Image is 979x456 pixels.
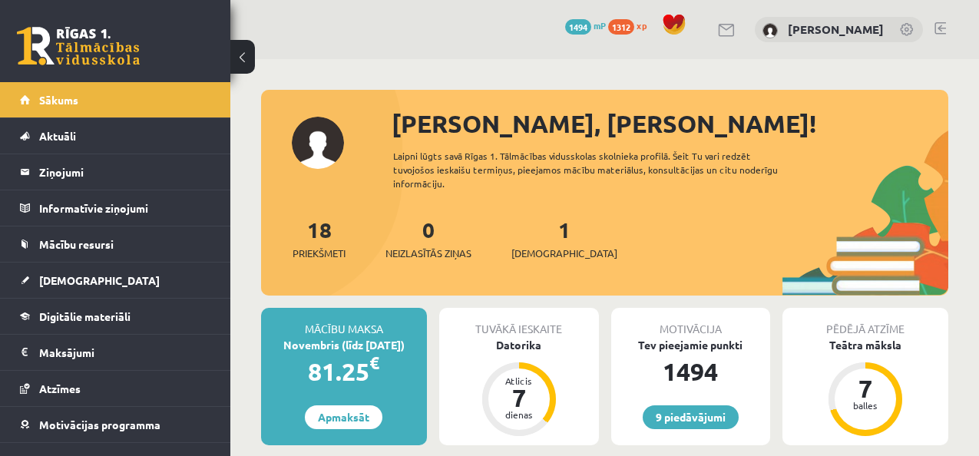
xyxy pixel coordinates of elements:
[39,237,114,251] span: Mācību resursi
[39,273,160,287] span: [DEMOGRAPHIC_DATA]
[637,19,647,31] span: xp
[261,308,427,337] div: Mācību maksa
[39,93,78,107] span: Sākums
[496,376,542,385] div: Atlicis
[611,353,771,390] div: 1494
[20,299,211,334] a: Digitālie materiāli
[39,154,211,190] legend: Ziņojumi
[39,309,131,323] span: Digitālie materiāli
[385,246,471,261] span: Neizlasītās ziņas
[261,337,427,353] div: Novembris (līdz [DATE])
[261,353,427,390] div: 81.25
[369,352,379,374] span: €
[496,410,542,419] div: dienas
[762,23,778,38] img: Rūdolfs Masjulis
[20,407,211,442] a: Motivācijas programma
[608,19,654,31] a: 1312 xp
[39,190,211,226] legend: Informatīvie ziņojumi
[39,335,211,370] legend: Maksājumi
[305,405,382,429] a: Apmaksāt
[20,226,211,262] a: Mācību resursi
[511,246,617,261] span: [DEMOGRAPHIC_DATA]
[842,376,888,401] div: 7
[393,149,805,190] div: Laipni lūgts savā Rīgas 1. Tālmācības vidusskolas skolnieka profilā. Šeit Tu vari redzēt tuvojošo...
[565,19,606,31] a: 1494 mP
[496,385,542,410] div: 7
[20,154,211,190] a: Ziņojumi
[611,308,771,337] div: Motivācija
[439,308,599,337] div: Tuvākā ieskaite
[611,337,771,353] div: Tev pieejamie punkti
[20,190,211,226] a: Informatīvie ziņojumi
[608,19,634,35] span: 1312
[392,105,948,142] div: [PERSON_NAME], [PERSON_NAME]!
[782,337,948,353] div: Teātra māksla
[439,337,599,438] a: Datorika Atlicis 7 dienas
[20,371,211,406] a: Atzīmes
[439,337,599,353] div: Datorika
[20,118,211,154] a: Aktuāli
[643,405,739,429] a: 9 piedāvājumi
[565,19,591,35] span: 1494
[39,129,76,143] span: Aktuāli
[39,382,81,395] span: Atzīmes
[788,21,884,37] a: [PERSON_NAME]
[293,246,346,261] span: Priekšmeti
[17,27,140,65] a: Rīgas 1. Tālmācības vidusskola
[782,308,948,337] div: Pēdējā atzīme
[20,263,211,298] a: [DEMOGRAPHIC_DATA]
[385,216,471,261] a: 0Neizlasītās ziņas
[842,401,888,410] div: balles
[39,418,160,431] span: Motivācijas programma
[20,82,211,117] a: Sākums
[594,19,606,31] span: mP
[20,335,211,370] a: Maksājumi
[782,337,948,438] a: Teātra māksla 7 balles
[511,216,617,261] a: 1[DEMOGRAPHIC_DATA]
[293,216,346,261] a: 18Priekšmeti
